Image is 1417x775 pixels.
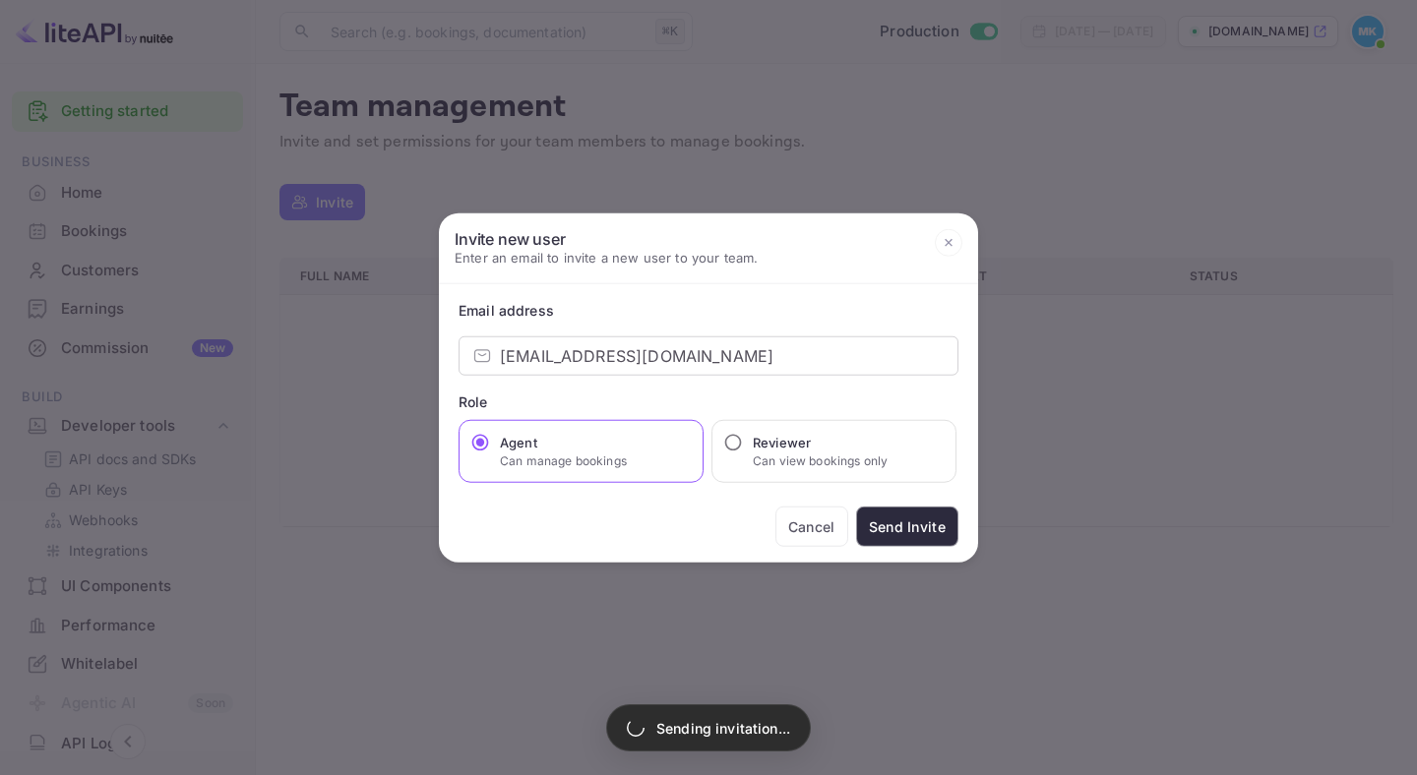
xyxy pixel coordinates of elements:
[459,300,958,321] div: Email address
[455,228,758,248] h6: Invite new user
[500,433,627,452] h6: Agent
[753,452,888,470] p: Can view bookings only
[455,248,758,268] p: Enter an email to invite a new user to your team.
[656,718,790,739] p: Sending invitation...
[775,507,848,547] button: Cancel
[500,452,627,470] p: Can manage bookings
[856,507,958,547] button: Send Invite
[500,336,958,376] input: example@nuitee.com
[459,391,958,412] div: Role
[753,433,888,452] h6: Reviewer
